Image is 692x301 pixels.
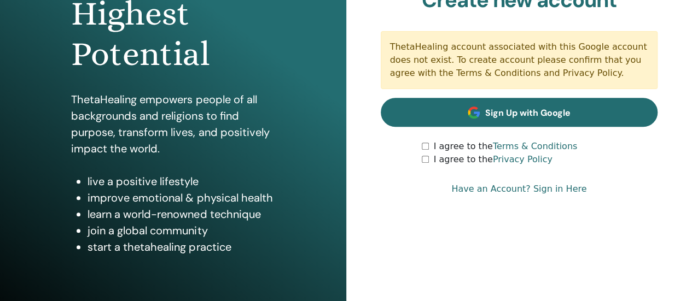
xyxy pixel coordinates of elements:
span: Sign Up with Google [485,107,571,119]
div: ThetaHealing account associated with this Google account does not exist. To create account please... [381,31,658,89]
label: I agree to the [433,153,552,166]
a: Sign Up with Google [381,98,658,127]
li: improve emotional & physical health [88,190,275,206]
label: I agree to the [433,140,577,153]
a: Privacy Policy [493,154,553,164]
a: Terms & Conditions [493,141,577,151]
p: ThetaHealing empowers people of all backgrounds and religions to find purpose, transform lives, a... [71,91,275,157]
li: start a thetahealing practice [88,239,275,255]
li: live a positive lifestyle [88,173,275,190]
a: Have an Account? Sign in Here [451,182,586,196]
li: learn a world-renowned technique [88,206,275,222]
li: join a global community [88,222,275,239]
